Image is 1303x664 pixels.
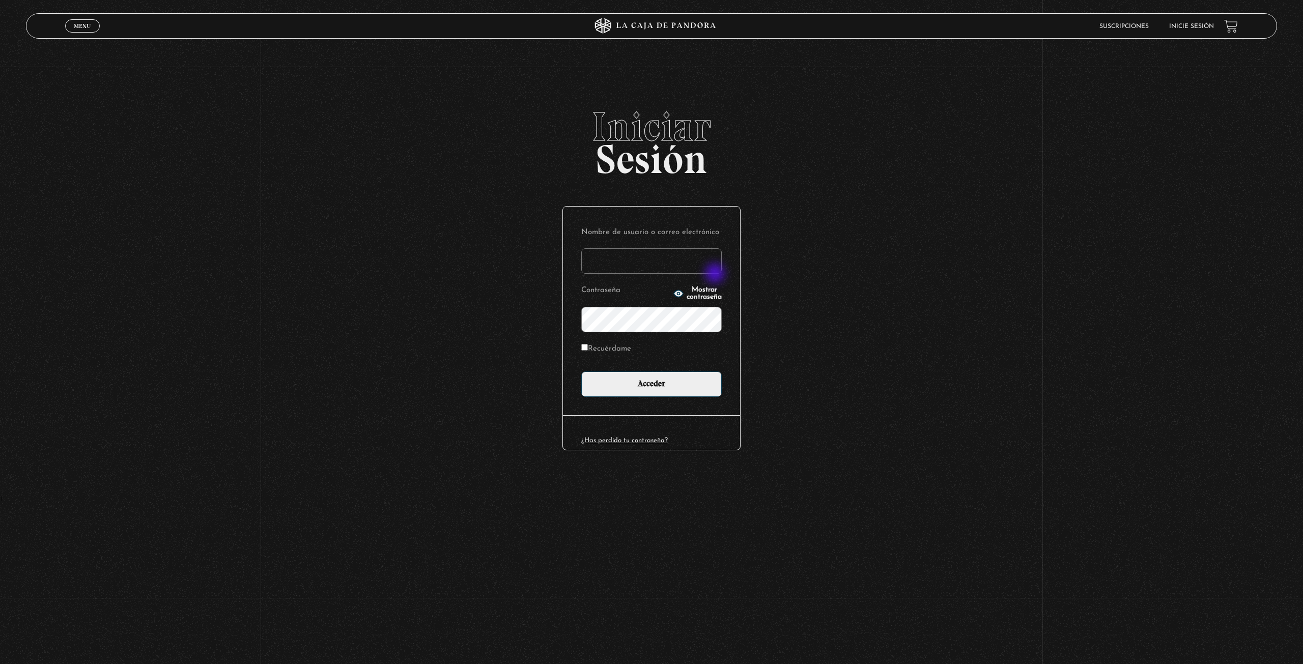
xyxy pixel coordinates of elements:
[581,344,588,351] input: Recuérdame
[1169,23,1214,30] a: Inicie sesión
[581,225,722,241] label: Nombre de usuario o correo electrónico
[687,286,722,301] span: Mostrar contraseña
[673,286,722,301] button: Mostrar contraseña
[581,341,631,357] label: Recuérdame
[581,283,670,299] label: Contraseña
[1099,23,1149,30] a: Suscripciones
[74,23,91,29] span: Menu
[26,106,1277,147] span: Iniciar
[1224,19,1238,33] a: View your shopping cart
[581,371,722,397] input: Acceder
[71,32,95,39] span: Cerrar
[26,106,1277,171] h2: Sesión
[581,437,668,444] a: ¿Has perdido tu contraseña?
